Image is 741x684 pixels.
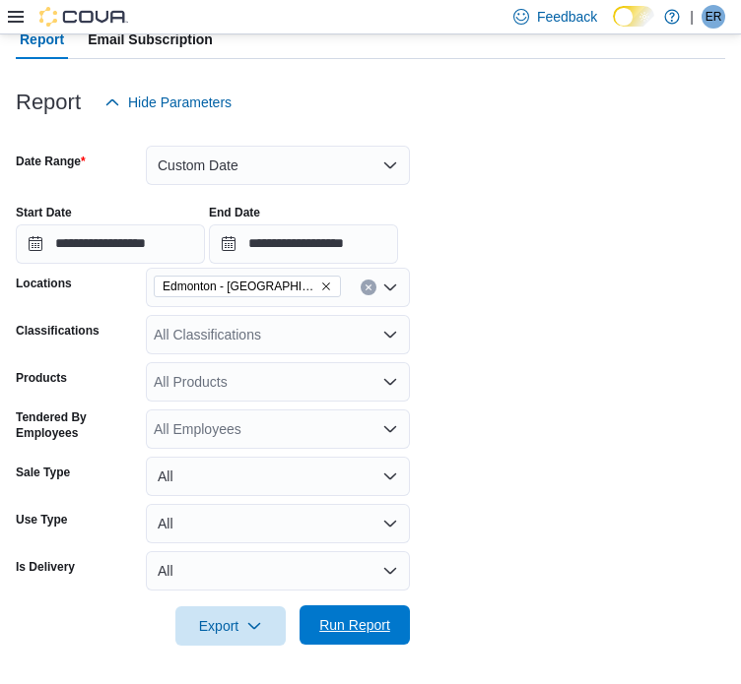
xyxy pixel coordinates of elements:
button: Remove Edmonton - Winterburn from selection in this group [320,280,332,292]
p: | [690,5,694,29]
span: Edmonton - [GEOGRAPHIC_DATA] [163,277,316,296]
button: Export [175,606,286,646]
label: Locations [16,276,72,291]
button: Clear input [361,280,376,295]
button: All [146,504,410,543]
label: Date Range [16,154,86,169]
label: Classifications [16,323,100,339]
h3: Report [16,91,81,114]
input: Dark Mode [613,6,654,27]
span: Feedback [537,7,597,27]
button: Open list of options [382,280,398,295]
input: Press the down key to open a popover containing a calendar. [209,224,398,264]
span: ER [706,5,722,29]
span: Email Subscription [88,20,213,59]
button: Open list of options [382,374,398,390]
span: Export [187,606,274,646]
label: End Date [209,205,260,220]
span: Run Report [319,615,390,635]
span: Hide Parameters [128,93,232,112]
button: All [146,551,410,591]
button: Open list of options [382,327,398,342]
button: All [146,457,410,496]
label: Start Date [16,205,72,220]
button: Custom Date [146,146,410,185]
input: Press the down key to open a popover containing a calendar. [16,224,205,264]
div: Ernie Reyes [702,5,725,29]
label: Is Delivery [16,559,75,575]
label: Use Type [16,512,67,528]
button: Hide Parameters [97,83,239,122]
span: Dark Mode [613,27,614,28]
img: Cova [39,7,128,27]
button: Open list of options [382,421,398,437]
button: Run Report [300,605,410,645]
label: Tendered By Employees [16,409,138,441]
label: Sale Type [16,465,70,480]
label: Products [16,370,67,386]
span: Report [20,20,64,59]
span: Edmonton - Winterburn [154,276,341,297]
